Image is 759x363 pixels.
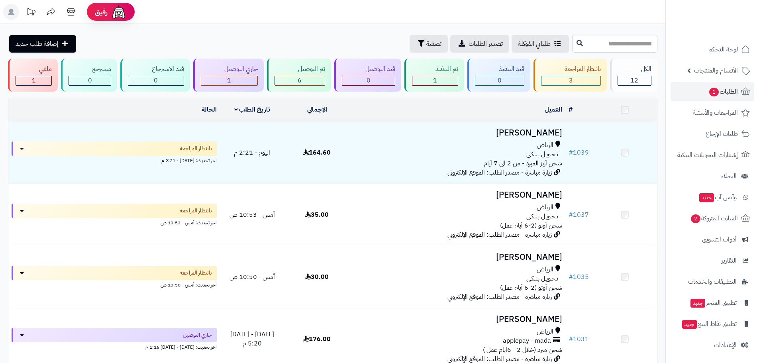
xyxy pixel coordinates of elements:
div: مسترجع [69,65,111,74]
a: أدوات التسويق [671,230,754,249]
div: الكل [618,65,651,74]
span: 2 [691,214,700,223]
span: تطبيق نقاط البيع [681,318,737,330]
span: جديد [690,299,705,308]
div: ملغي [16,65,52,74]
a: تصدير الطلبات [450,35,509,53]
a: #1031 [569,334,589,344]
h3: [PERSON_NAME] [353,128,562,137]
a: #1039 [569,148,589,157]
div: 1 [16,76,51,85]
div: 6 [275,76,325,85]
span: أمس - 10:50 ص [229,272,275,282]
a: قيد الاسترجاع 0 [119,59,191,92]
div: جاري التوصيل [201,65,258,74]
a: ملغي 1 [6,59,59,92]
span: 164.60 [303,148,331,157]
a: قيد التنفيذ 0 [466,59,531,92]
span: 6 [298,76,302,85]
a: #1035 [569,272,589,282]
span: 0 [154,76,158,85]
span: 12 [630,76,638,85]
span: 1 [32,76,36,85]
div: 0 [69,76,111,85]
span: المراجعات والأسئلة [693,107,738,118]
div: قيد التوصيل [342,65,395,74]
a: العملاء [671,167,754,186]
span: 3 [569,76,573,85]
div: 1 [201,76,257,85]
a: المراجعات والأسئلة [671,103,754,122]
a: التقارير [671,251,754,270]
a: تم التوصيل 6 [265,59,333,92]
div: تم التوصيل [275,65,325,74]
div: قيد الاسترجاع [128,65,184,74]
h3: [PERSON_NAME] [353,190,562,200]
span: الرياض [537,265,553,274]
span: # [569,210,573,220]
span: شحن أرتز المبرد - من 2 الى 7 أيام [484,159,562,168]
span: الرياض [537,203,553,212]
span: العملاء [721,171,737,182]
a: مسترجع 0 [59,59,119,92]
div: 1 [412,76,458,85]
a: تحديثات المنصة [21,4,41,22]
span: الرياض [537,141,553,150]
a: الإعدادات [671,336,754,355]
h3: [PERSON_NAME] [353,315,562,324]
span: جاري التوصيل [183,331,212,339]
a: تطبيق المتجرجديد [671,293,754,312]
span: # [569,334,573,344]
div: قيد التنفيذ [475,65,524,74]
a: طلبات الإرجاع [671,124,754,143]
span: بانتظار المراجعة [180,207,212,215]
a: التطبيقات والخدمات [671,272,754,291]
span: [DATE] - [DATE] 5:20 م [230,330,274,348]
img: logo-2.png [705,20,751,37]
span: شحن أوتو (2-6 أيام عمل) [500,221,562,230]
span: شحن مبرد (خلال 2 - 6ايام عمل ) [483,345,562,355]
a: الإجمالي [307,105,327,114]
span: # [569,272,573,282]
span: تطبيق المتجر [690,297,737,308]
a: السلات المتروكة2 [671,209,754,228]
a: # [569,105,573,114]
span: بانتظار المراجعة [180,269,212,277]
img: ai-face.png [111,4,127,20]
a: لوحة التحكم [671,40,754,59]
span: 0 [367,76,371,85]
span: الإعدادات [714,339,737,351]
span: اليوم - 2:21 م [234,148,270,157]
span: تـحـويـل بـنـكـي [526,212,558,221]
span: تصدير الطلبات [469,39,503,49]
div: اخر تحديث: أمس - 10:53 ص [12,218,217,226]
span: الطلبات [708,86,738,97]
span: تـحـويـل بـنـكـي [526,274,558,283]
span: جديد [699,193,714,202]
h3: [PERSON_NAME] [353,253,562,262]
a: بانتظار المراجعة 3 [532,59,608,92]
a: وآتس آبجديد [671,188,754,207]
span: إضافة طلب جديد [16,39,59,49]
a: إضافة طلب جديد [9,35,76,53]
span: applepay - mada [503,336,551,345]
span: الأقسام والمنتجات [694,65,738,76]
span: تـحـويـل بـنـكـي [526,150,558,159]
a: جاري التوصيل 1 [192,59,265,92]
span: # [569,148,573,157]
div: اخر تحديث: أمس - 10:50 ص [12,280,217,288]
span: شحن أوتو (2-6 أيام عمل) [500,283,562,292]
div: بانتظار المراجعة [541,65,601,74]
div: 0 [475,76,524,85]
a: طلباتي المُوكلة [512,35,569,53]
a: تاريخ الطلب [234,105,271,114]
span: تصفية [426,39,441,49]
span: 1 [433,76,437,85]
span: لوحة التحكم [708,44,738,55]
a: إشعارات التحويلات البنكية [671,145,754,165]
span: 1 [227,76,231,85]
span: زيارة مباشرة - مصدر الطلب: الموقع الإلكتروني [447,168,552,177]
span: الرياض [537,327,553,336]
a: الكل12 [608,59,659,92]
span: 1 [709,88,719,96]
